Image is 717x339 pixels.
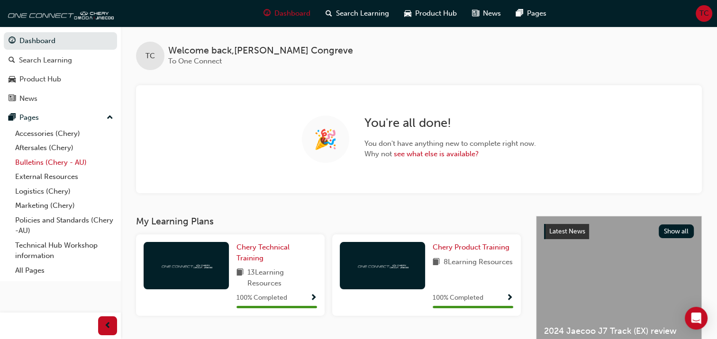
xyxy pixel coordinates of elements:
span: Product Hub [415,8,457,19]
a: Product Hub [4,71,117,88]
span: 🎉 [314,134,337,145]
a: Search Learning [4,52,117,69]
a: External Resources [11,169,117,184]
span: pages-icon [9,114,16,122]
a: Dashboard [4,32,117,50]
a: see what else is available? [394,150,479,158]
div: Open Intercom Messenger [685,307,708,330]
button: Show Progress [310,292,317,304]
button: Pages [4,109,117,126]
a: Chery Technical Training [236,242,317,263]
button: DashboardSearch LearningProduct HubNews [4,30,117,109]
a: Marketing (Chery) [11,198,117,213]
div: Pages [19,112,39,123]
a: Accessories (Chery) [11,126,117,141]
span: book-icon [433,257,440,268]
span: Welcome back , [PERSON_NAME] Congreve [168,45,353,56]
div: News [19,93,37,104]
button: TC [696,5,712,22]
span: Latest News [549,227,585,235]
span: up-icon [107,112,113,124]
span: Search Learning [336,8,389,19]
a: search-iconSearch Learning [318,4,397,23]
a: Aftersales (Chery) [11,141,117,155]
h2: You're all done! [364,116,536,131]
a: guage-iconDashboard [256,4,318,23]
span: guage-icon [9,37,16,45]
span: news-icon [472,8,479,19]
span: Show Progress [506,294,513,303]
button: Show all [659,224,694,238]
a: News [4,90,117,107]
span: pages-icon [516,8,523,19]
button: Show Progress [506,292,513,304]
span: News [483,8,501,19]
a: Bulletins (Chery - AU) [11,155,117,170]
span: Chery Technical Training [236,243,290,262]
span: Show Progress [310,294,317,303]
span: 13 Learning Resources [247,267,317,288]
span: Pages [527,8,546,19]
span: car-icon [404,8,411,19]
span: 8 Learning Resources [444,257,513,268]
span: 100 % Completed [433,293,483,303]
span: 100 % Completed [236,293,287,303]
span: TC [699,8,709,19]
a: All Pages [11,263,117,278]
a: news-iconNews [464,4,508,23]
a: pages-iconPages [508,4,554,23]
span: TC [145,51,155,62]
span: 2024 Jaecoo J7 Track (EX) review [544,326,694,337]
span: Dashboard [274,8,310,19]
span: Why not [364,149,536,160]
div: Search Learning [19,55,72,66]
span: To One Connect [168,57,222,65]
img: oneconnect [160,261,212,270]
span: guage-icon [263,8,271,19]
a: Policies and Standards (Chery -AU) [11,213,117,238]
span: Chery Product Training [433,243,509,251]
h3: My Learning Plans [136,216,521,227]
span: prev-icon [104,320,111,332]
span: search-icon [9,56,15,65]
a: Chery Product Training [433,242,513,253]
a: Logistics (Chery) [11,184,117,199]
a: Technical Hub Workshop information [11,238,117,263]
a: car-iconProduct Hub [397,4,464,23]
img: oneconnect [5,4,114,23]
span: search-icon [326,8,332,19]
a: Latest NewsShow all [544,224,694,239]
img: oneconnect [356,261,408,270]
span: You don't have anything new to complete right now. [364,138,536,149]
span: news-icon [9,95,16,103]
span: car-icon [9,75,16,84]
div: Product Hub [19,74,61,85]
span: book-icon [236,267,244,288]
